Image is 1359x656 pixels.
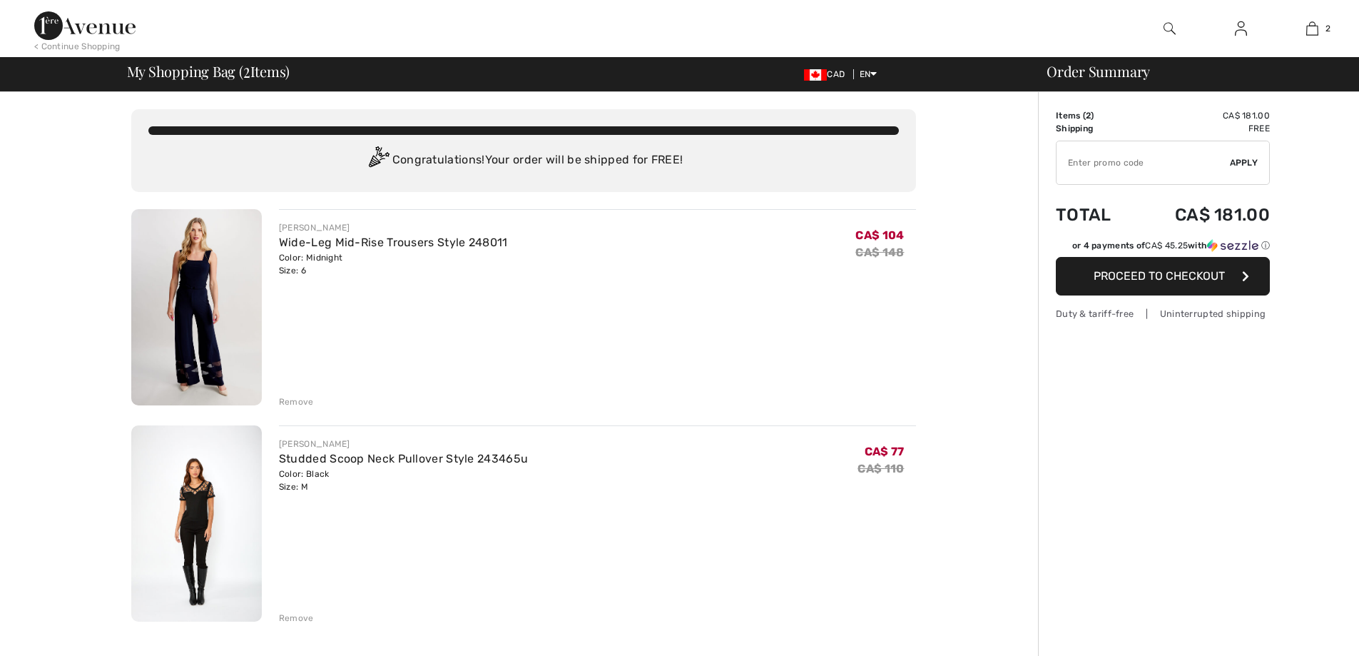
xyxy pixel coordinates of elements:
img: search the website [1164,20,1176,37]
input: Promo code [1057,141,1230,184]
div: Duty & tariff-free | Uninterrupted shipping [1056,307,1270,321]
button: Proceed to Checkout [1056,257,1270,296]
s: CA$ 110 [857,462,904,475]
a: Sign In [1223,20,1258,38]
td: Total [1056,191,1134,239]
div: or 4 payments of with [1072,239,1270,252]
div: [PERSON_NAME] [279,221,508,234]
img: Canadian Dollar [804,69,827,81]
s: CA$ 148 [855,246,904,259]
span: 2 [1325,22,1330,35]
img: Wide-Leg Mid-Rise Trousers Style 248011 [131,209,262,405]
div: [PERSON_NAME] [279,438,528,450]
div: Order Summary [1029,64,1350,79]
span: CA$ 104 [855,228,904,242]
span: 2 [1086,111,1091,121]
div: or 4 payments ofCA$ 45.25withSezzle Click to learn more about Sezzle [1056,239,1270,257]
td: Shipping [1056,122,1134,135]
span: CA$ 77 [865,445,905,458]
img: Sezzle [1207,239,1258,252]
a: Studded Scoop Neck Pullover Style 243465u [279,452,528,465]
span: Proceed to Checkout [1094,269,1225,283]
td: CA$ 181.00 [1134,109,1270,122]
img: My Info [1235,20,1247,37]
span: 2 [243,61,250,79]
span: EN [860,69,877,79]
div: Color: Midnight Size: 6 [279,251,508,277]
span: CA$ 45.25 [1145,241,1188,251]
span: Apply [1230,156,1258,169]
img: 1ère Avenue [34,11,136,40]
div: Color: Black Size: M [279,468,528,493]
img: Congratulation2.svg [364,146,392,175]
td: CA$ 181.00 [1134,191,1270,239]
a: 2 [1277,20,1347,37]
span: CAD [804,69,850,79]
td: Free [1134,122,1270,135]
a: Wide-Leg Mid-Rise Trousers Style 248011 [279,236,508,249]
img: Studded Scoop Neck Pullover Style 243465u [131,425,262,622]
img: My Bag [1306,20,1318,37]
div: Remove [279,612,314,625]
div: Congratulations! Your order will be shipped for FREE! [148,146,899,175]
div: Remove [279,395,314,408]
span: My Shopping Bag ( Items) [127,64,290,79]
div: < Continue Shopping [34,40,121,53]
td: Items ( ) [1056,109,1134,122]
